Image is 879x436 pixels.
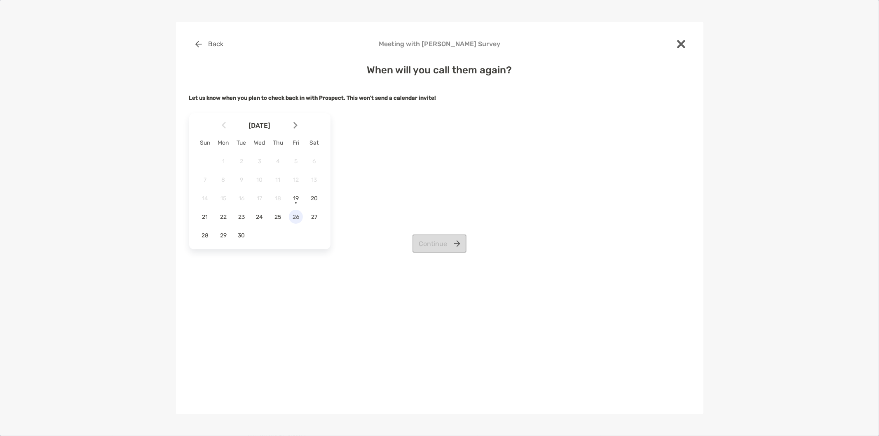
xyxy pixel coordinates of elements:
[271,158,285,165] span: 4
[198,195,212,202] span: 14
[347,95,436,101] strong: This won't send a calendar invite!
[307,158,321,165] span: 6
[289,213,303,220] span: 26
[253,176,267,183] span: 10
[253,158,267,165] span: 3
[253,213,267,220] span: 24
[677,40,685,48] img: close modal
[216,195,230,202] span: 15
[269,139,287,146] div: Thu
[216,176,230,183] span: 8
[307,213,321,220] span: 27
[189,95,690,101] h5: Let us know when you plan to check back in with Prospect.
[216,158,230,165] span: 1
[271,176,285,183] span: 11
[232,139,251,146] div: Tue
[234,158,248,165] span: 2
[271,213,285,220] span: 25
[307,176,321,183] span: 13
[289,195,303,202] span: 19
[293,122,298,129] img: Arrow icon
[234,232,248,239] span: 30
[196,139,214,146] div: Sun
[307,195,321,202] span: 20
[214,139,232,146] div: Mon
[216,232,230,239] span: 29
[189,40,690,48] h4: Meeting with [PERSON_NAME] Survey
[289,176,303,183] span: 12
[198,213,212,220] span: 21
[189,35,230,53] button: Back
[216,213,230,220] span: 22
[195,41,202,47] img: button icon
[234,195,248,202] span: 16
[289,158,303,165] span: 5
[234,213,248,220] span: 23
[189,64,690,76] h4: When will you call them again?
[305,139,323,146] div: Sat
[251,139,269,146] div: Wed
[227,122,292,129] span: [DATE]
[222,122,226,129] img: Arrow icon
[253,195,267,202] span: 17
[287,139,305,146] div: Fri
[198,232,212,239] span: 28
[234,176,248,183] span: 9
[198,176,212,183] span: 7
[271,195,285,202] span: 18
